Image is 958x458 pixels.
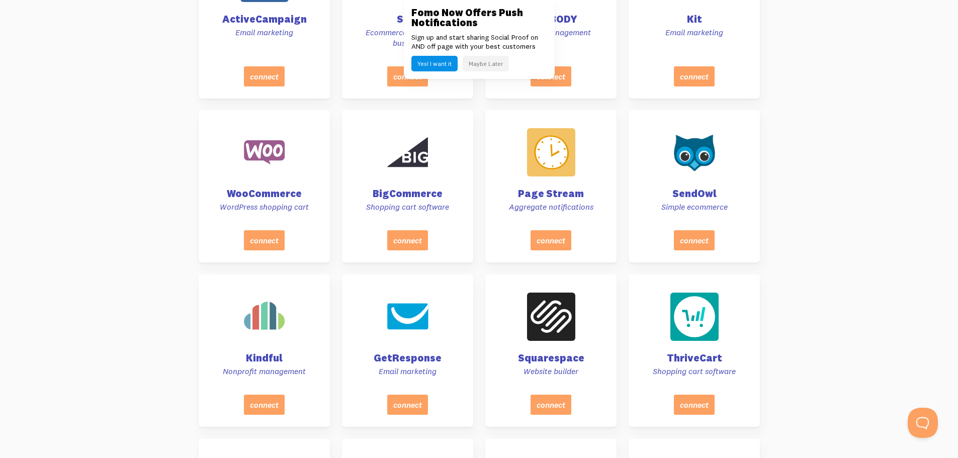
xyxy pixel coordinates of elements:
h4: Kit [641,14,748,24]
h4: Page Stream [497,189,604,199]
button: connect [674,66,715,86]
a: WooCommerce WordPress shopping cart connect [199,110,330,262]
h4: ThriveCart [641,353,748,363]
h4: ActiveCampaign [211,14,318,24]
p: WordPress shopping cart [211,202,318,212]
a: GetResponse Email marketing connect [342,274,473,427]
h3: Fomo Now Offers Push Notifications [411,8,547,28]
p: Email marketing [641,27,748,38]
button: connect [531,395,571,415]
a: ThriveCart Shopping cart software connect [629,274,760,427]
p: Email marketing [354,366,461,377]
button: connect [244,230,285,250]
button: Maybe Later [463,56,509,71]
button: connect [244,66,285,86]
a: SendOwl Simple ecommerce connect [629,110,760,262]
p: Simple ecommerce [641,202,748,212]
h4: Kindful [211,353,318,363]
h4: WooCommerce [211,189,318,199]
button: connect [244,395,285,415]
a: Squarespace Website builder connect [485,274,617,427]
p: Shopping cart software [354,202,461,212]
h4: Selz [354,14,461,24]
p: Aggregate notifications [497,202,604,212]
button: connect [674,230,715,250]
h4: SendOwl [641,189,748,199]
p: Wellness management [497,27,604,38]
p: Nonprofit management [211,366,318,377]
button: connect [674,395,715,415]
button: connect [387,230,428,250]
iframe: Help Scout Beacon - Open [908,408,938,438]
a: Page Stream Aggregate notifications connect [485,110,617,262]
button: connect [531,66,571,86]
button: connect [387,66,428,86]
a: BigCommerce Shopping cart software connect [342,110,473,262]
p: Website builder [497,366,604,377]
button: connect [387,395,428,415]
p: Ecommerce for growing business [354,27,461,48]
a: Kindful Nonprofit management connect [199,274,330,427]
h4: GetResponse [354,353,461,363]
button: connect [531,230,571,250]
p: Sign up and start sharing Social Proof on AND off page with your best customers [411,33,547,51]
p: Shopping cart software [641,366,748,377]
h4: Squarespace [497,353,604,363]
h4: BigCommerce [354,189,461,199]
button: Yes! I want it [411,56,458,71]
p: Email marketing [211,27,318,38]
h4: MINDBODY [497,14,604,24]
